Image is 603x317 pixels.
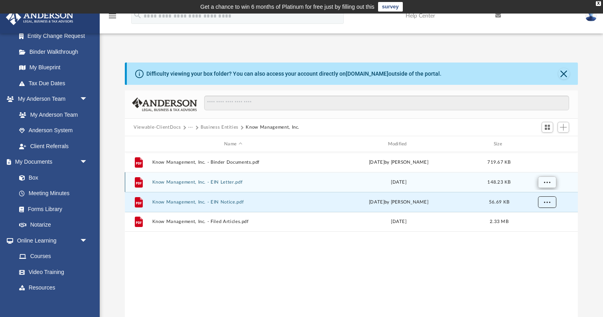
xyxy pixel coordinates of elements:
div: [DATE] [318,179,480,186]
button: Business Entities [201,124,238,131]
a: Courses [11,249,96,264]
span: 719.67 KB [487,160,510,164]
span: arrow_drop_down [80,233,96,249]
a: Notarize [11,217,96,233]
a: Tax Due Dates [11,75,100,91]
div: id [128,141,148,148]
img: Anderson Advisors Platinum Portal [4,10,76,25]
a: survey [378,2,403,12]
a: menu [108,15,117,21]
span: 2.33 MB [490,219,508,224]
span: arrow_drop_down [80,91,96,108]
div: [DATE] [318,218,480,225]
button: Close [558,68,569,79]
div: [DATE] by [PERSON_NAME] [318,199,480,206]
button: Know Management, Inc. - EIN Letter.pdf [152,180,314,185]
div: Name [152,141,314,148]
button: Know Management, Inc. - Binder Documents.pdf [152,160,314,165]
a: My Anderson Team [11,107,92,123]
a: Entity Change Request [11,28,100,44]
div: [DATE] by [PERSON_NAME] [318,159,480,166]
a: Client Referrals [11,138,96,154]
a: My Anderson Teamarrow_drop_down [6,91,96,107]
i: search [133,11,142,20]
a: Box [11,170,92,186]
img: User Pic [585,10,597,22]
button: Switch to Grid View [542,122,554,133]
a: Video Training [11,264,92,280]
button: Know Management, Inc. - EIN Notice.pdf [152,200,314,205]
a: Binder Walkthrough [11,44,100,60]
button: Viewable-ClientDocs [134,124,181,131]
a: My Blueprint [11,60,96,76]
button: More options [538,196,556,208]
button: Add [558,122,569,133]
div: close [596,1,601,6]
button: ··· [188,124,193,131]
a: Online Learningarrow_drop_down [6,233,96,249]
a: [DOMAIN_NAME] [346,70,388,77]
div: Size [483,141,515,148]
span: 148.23 KB [487,180,510,184]
button: Know Management, Inc. [246,124,300,131]
a: Meeting Minutes [11,186,96,202]
i: menu [108,11,117,21]
button: More options [538,176,556,188]
input: Search files and folders [204,96,569,111]
a: Anderson System [11,123,96,139]
span: 56.69 KB [489,200,509,204]
div: id [518,141,574,148]
button: Know Management, Inc. - Filed Articles.pdf [152,219,314,224]
span: arrow_drop_down [80,154,96,170]
div: Get a chance to win 6 months of Platinum for free just by filling out this [200,2,374,12]
div: Modified [317,141,480,148]
div: Difficulty viewing your box folder? You can also access your account directly on outside of the p... [146,70,441,78]
a: Forms Library [11,201,92,217]
a: Resources [11,280,96,296]
a: My Documentsarrow_drop_down [6,154,96,170]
